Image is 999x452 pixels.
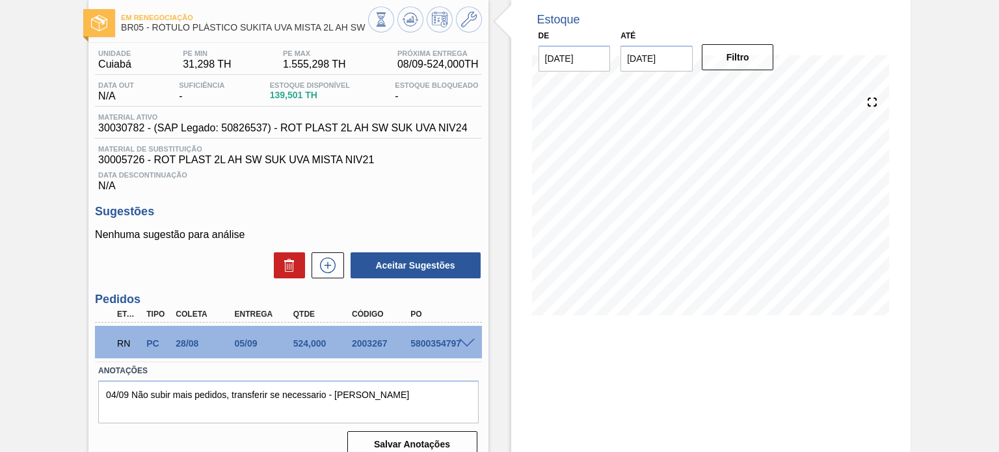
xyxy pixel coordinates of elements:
[392,81,481,102] div: -
[95,81,137,102] div: N/A
[407,338,472,349] div: 5800354797
[539,31,550,40] label: De
[95,205,481,219] h3: Sugestões
[270,81,350,89] span: Estoque Disponível
[620,31,635,40] label: Até
[407,310,472,319] div: PO
[114,329,143,358] div: Em renegociação
[98,362,478,380] label: Anotações
[368,7,394,33] button: Visão Geral dos Estoques
[176,81,228,102] div: -
[179,81,224,89] span: Suficiência
[95,166,481,192] div: N/A
[98,81,134,89] span: Data out
[290,338,354,349] div: 524,000
[98,59,131,70] span: Cuiabá
[427,7,453,33] button: Programar Estoque
[395,81,478,89] span: Estoque Bloqueado
[183,49,231,57] span: PE MIN
[98,145,478,153] span: Material de Substituição
[283,49,346,57] span: PE MAX
[91,15,107,31] img: Ícone
[349,310,413,319] div: Código
[702,44,774,70] button: Filtro
[349,338,413,349] div: 2003267
[232,338,296,349] div: 05/09/2025
[121,14,367,21] span: Em renegociação
[232,310,296,319] div: Entrega
[121,23,367,33] span: BR05 - RÓTULO PLÁSTICO SUKITA UVA MISTA 2L AH SW
[397,49,479,57] span: Próxima Entrega
[290,310,354,319] div: Qtde
[397,59,479,70] span: 08/09 - 524,000 TH
[98,122,467,134] span: 30030782 - (SAP Legado: 50826537) - ROT PLAST 2L AH SW SUK UVA NIV24
[98,380,478,423] textarea: 04/09 Não subir mais pedidos, transferir se necessario - [PERSON_NAME]
[305,252,344,278] div: Nova sugestão
[397,7,423,33] button: Atualizar Gráfico
[537,13,580,27] div: Estoque
[270,90,350,100] span: 139,501 TH
[172,338,237,349] div: 28/08/2025
[143,310,172,319] div: Tipo
[117,338,140,349] p: RN
[98,171,478,179] span: Data Descontinuação
[98,49,131,57] span: Unidade
[114,310,143,319] div: Etapa
[95,293,481,306] h3: Pedidos
[143,338,172,349] div: Pedido de Compra
[456,7,482,33] button: Ir ao Master Data / Geral
[267,252,305,278] div: Excluir Sugestões
[351,252,481,278] button: Aceitar Sugestões
[539,46,611,72] input: dd/mm/yyyy
[98,154,478,166] span: 30005726 - ROT PLAST 2L AH SW SUK UVA MISTA NIV21
[283,59,346,70] span: 1.555,298 TH
[172,310,237,319] div: Coleta
[183,59,231,70] span: 31,298 TH
[95,229,481,241] p: Nenhuma sugestão para análise
[620,46,693,72] input: dd/mm/yyyy
[344,251,482,280] div: Aceitar Sugestões
[98,113,467,121] span: Material ativo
